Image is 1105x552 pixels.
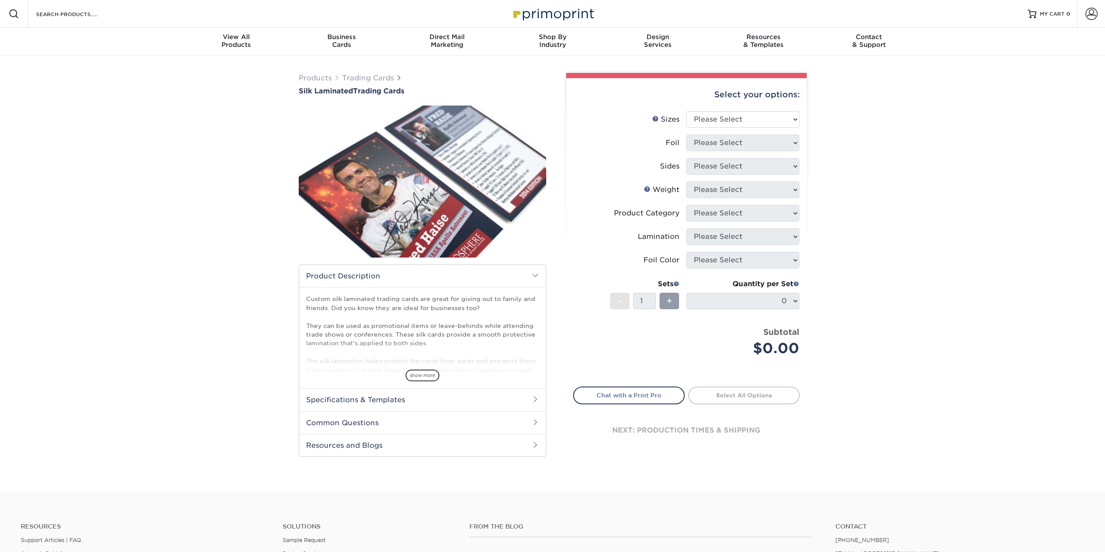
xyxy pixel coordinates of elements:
div: Product Category [614,208,679,218]
span: show more [406,370,439,381]
input: SEARCH PRODUCTS..... [35,9,120,19]
span: Direct Mail [394,33,500,41]
h1: Trading Cards [299,87,546,95]
img: Primoprint [509,4,596,23]
h4: From the Blog [469,523,812,530]
a: Resources& Templates [711,28,816,56]
a: Chat with a Print Pro [573,387,685,404]
a: Contact [835,523,1084,530]
a: [PHONE_NUMBER] [835,537,889,543]
span: Design [605,33,711,41]
div: Select your options: [573,78,800,111]
a: View AllProducts [184,28,289,56]
div: next: production times & shipping [573,404,800,456]
h2: Specifications & Templates [299,388,546,411]
div: $0.00 [693,338,799,359]
div: Sets [610,279,679,289]
span: Shop By [500,33,605,41]
span: Resources [711,33,816,41]
span: + [666,294,672,307]
img: Silk Laminated 01 [299,96,546,267]
div: Industry [500,33,605,49]
div: Sides [660,161,679,172]
span: Silk Laminated [299,87,353,95]
h2: Resources and Blogs [299,434,546,456]
span: Business [289,33,394,41]
span: MY CART [1040,10,1065,18]
div: Products [184,33,289,49]
span: Contact [816,33,922,41]
span: View All [184,33,289,41]
h2: Common Questions [299,411,546,434]
a: Silk LaminatedTrading Cards [299,87,546,95]
span: - [618,294,622,307]
div: Weight [644,185,679,195]
div: & Templates [711,33,816,49]
a: Sample Request [283,537,326,543]
a: Trading Cards [342,74,394,82]
h4: Solutions [283,523,456,530]
h2: Product Description [299,265,546,287]
a: DesignServices [605,28,711,56]
div: Cards [289,33,394,49]
span: 0 [1066,11,1070,17]
div: Services [605,33,711,49]
a: Support Articles | FAQ [21,537,81,543]
div: Marketing [394,33,500,49]
div: Quantity per Set [686,279,799,289]
a: Products [299,74,332,82]
a: Contact& Support [816,28,922,56]
h4: Resources [21,523,270,530]
a: Direct MailMarketing [394,28,500,56]
div: Lamination [638,231,679,242]
strong: Subtotal [763,327,799,337]
a: BusinessCards [289,28,394,56]
a: Select All Options [688,387,800,404]
div: Foil Color [643,255,679,265]
div: Foil [666,138,679,148]
p: Custom silk laminated trading cards are great for giving out to family and friends. Did you know ... [306,294,539,383]
a: Shop ByIndustry [500,28,605,56]
div: Sizes [652,114,679,125]
div: & Support [816,33,922,49]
